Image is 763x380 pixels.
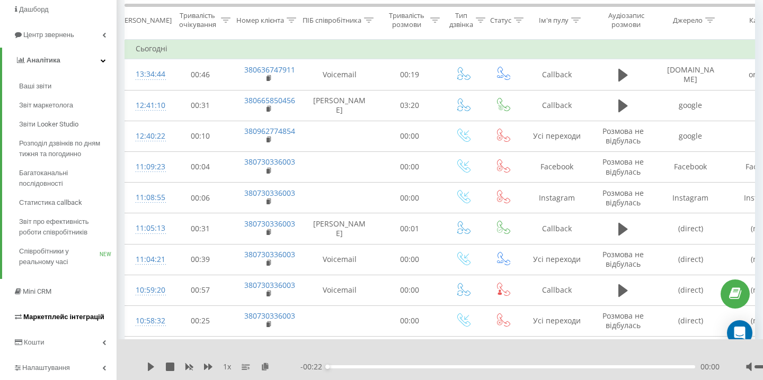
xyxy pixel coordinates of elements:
[655,59,726,90] td: [DOMAIN_NAME]
[136,311,157,331] div: 10:58:32
[602,249,644,269] span: Розмова не відбулась
[600,11,652,29] div: Аудіозапис розмови
[377,213,443,244] td: 00:01
[602,157,644,176] span: Розмова не відбулась
[522,151,591,182] td: Facebook
[236,15,284,24] div: Номер клієнта
[167,183,234,213] td: 00:06
[136,157,157,177] div: 11:09:23
[303,59,377,90] td: Voicemail
[655,337,726,367] td: (direct)
[244,157,295,167] a: 380730336003
[167,121,234,151] td: 00:10
[522,121,591,151] td: Усі переходи
[136,249,157,270] div: 11:04:21
[303,275,377,305] td: Voicemail
[522,59,591,90] td: Callback
[19,81,51,92] span: Ваші звіти
[19,168,111,189] span: Багатоканальні послідовності
[490,15,511,24] div: Статус
[522,275,591,305] td: Callback
[19,134,117,164] a: Розподіл дзвінків по дням тижня та погодинно
[167,90,234,121] td: 00:31
[244,188,295,198] a: 380730336003
[223,361,231,372] span: 1 x
[602,311,644,330] span: Розмова не відбулась
[522,213,591,244] td: Callback
[19,115,117,134] a: Звіти Looker Studio
[377,121,443,151] td: 00:00
[19,246,100,267] span: Співробітники у реальному часі
[19,193,117,212] a: Статистика callback
[303,244,377,275] td: Voicemail
[377,59,443,90] td: 00:19
[136,126,157,147] div: 12:40:22
[19,138,111,159] span: Розподіл дзвінків по дням тижня та погодинно
[244,126,295,136] a: 380962774854
[167,59,234,90] td: 00:46
[377,244,443,275] td: 00:00
[2,48,117,73] a: Аналiтика
[727,320,752,346] div: Open Intercom Messenger
[522,90,591,121] td: Callback
[303,90,377,121] td: [PERSON_NAME]
[19,96,117,115] a: Звіт маркетолога
[655,275,726,305] td: (direct)
[23,313,104,321] span: Маркетплейс інтеграцій
[167,305,234,336] td: 00:25
[26,56,60,64] span: Аналiтика
[136,64,157,85] div: 13:34:44
[655,213,726,244] td: (direct)
[377,183,443,213] td: 00:00
[655,305,726,336] td: (direct)
[136,218,157,239] div: 11:05:13
[19,164,117,193] a: Багатоканальні послідовності
[19,242,117,272] a: Співробітники у реальному часіNEW
[176,11,218,29] div: Тривалість очікування
[24,338,44,346] span: Кошти
[19,5,49,13] span: Дашборд
[167,151,234,182] td: 00:04
[167,213,234,244] td: 00:31
[136,280,157,301] div: 10:59:20
[244,311,295,321] a: 380730336003
[300,361,327,372] span: - 00:22
[377,337,443,367] td: 00:00
[522,183,591,213] td: Instagram
[244,249,295,259] a: 380730336003
[19,119,78,130] span: Звіти Looker Studio
[602,126,644,146] span: Розмова не відбулась
[22,364,70,372] span: Налаштування
[325,365,330,369] div: Accessibility label
[303,213,377,244] td: [PERSON_NAME]
[244,95,295,105] a: 380665850456
[522,337,591,367] td: Усі переходи
[522,305,591,336] td: Усі переходи
[136,187,157,208] div: 11:08:55
[700,361,720,372] span: 00:00
[167,244,234,275] td: 00:39
[244,219,295,229] a: 380730336003
[136,95,157,116] div: 12:41:10
[655,90,726,121] td: google
[377,90,443,121] td: 03:20
[19,212,117,242] a: Звіт про ефективність роботи співробітників
[539,15,569,24] div: Ім'я пулу
[655,183,726,213] td: Instagram
[244,280,295,290] a: 380730336003
[167,337,234,367] td: 00:25
[167,275,234,305] td: 00:57
[673,15,703,24] div: Джерело
[244,65,295,75] a: 380636747911
[19,100,73,111] span: Звіт маркетолога
[377,305,443,336] td: 00:00
[377,151,443,182] td: 00:00
[118,15,172,24] div: [PERSON_NAME]
[23,31,74,39] span: Центр звернень
[19,77,117,96] a: Ваші звіти
[655,121,726,151] td: google
[19,216,111,238] span: Звіт про ефективність роботи співробітників
[386,11,428,29] div: Тривалість розмови
[303,15,361,24] div: ПІБ співробітника
[449,11,473,29] div: Тип дзвінка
